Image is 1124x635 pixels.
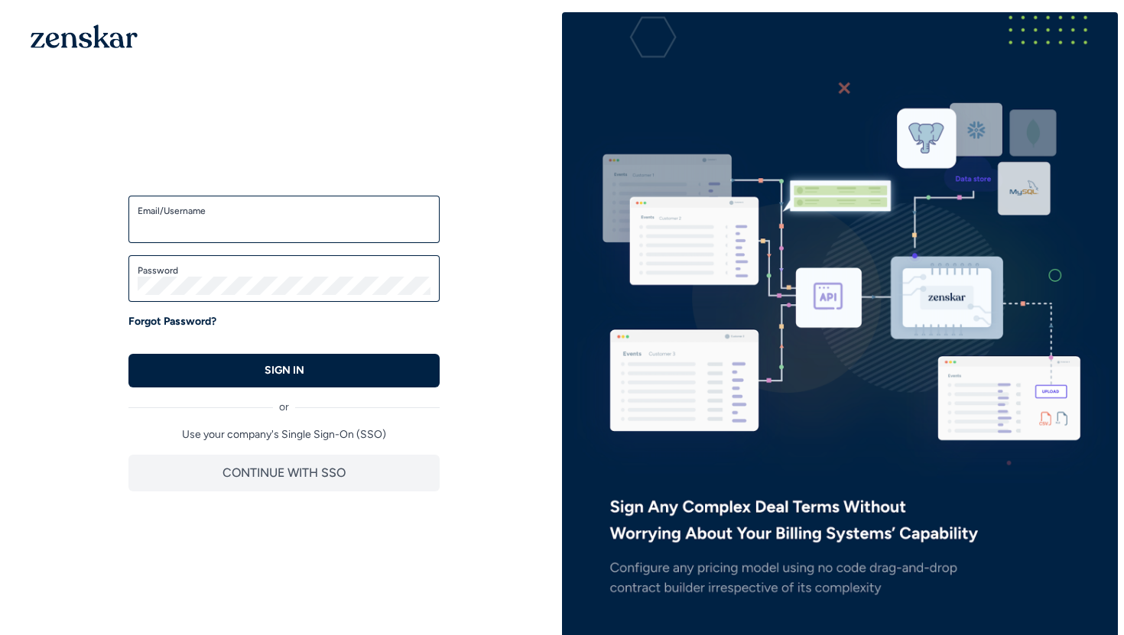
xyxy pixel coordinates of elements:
[138,264,430,277] label: Password
[128,387,440,415] div: or
[128,455,440,491] button: CONTINUE WITH SSO
[265,363,304,378] p: SIGN IN
[138,205,430,217] label: Email/Username
[128,427,440,442] p: Use your company's Single Sign-On (SSO)
[128,314,216,329] a: Forgot Password?
[31,24,138,48] img: 1OGAJ2xQqyY4LXKgY66KYq0eOWRCkrZdAb3gUhuVAqdWPZE9SRJmCz+oDMSn4zDLXe31Ii730ItAGKgCKgCCgCikA4Av8PJUP...
[128,354,440,387] button: SIGN IN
